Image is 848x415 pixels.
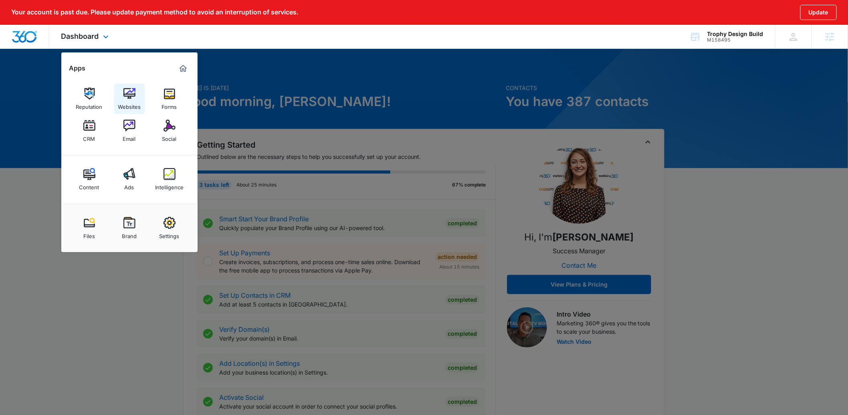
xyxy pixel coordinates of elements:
[114,164,145,194] a: Ads
[49,25,123,48] div: Dashboard
[122,229,137,239] div: Brand
[707,37,763,43] div: account id
[74,116,105,146] a: CRM
[162,100,177,110] div: Forms
[74,213,105,243] a: Files
[154,164,185,194] a: Intelligence
[76,100,103,110] div: Reputation
[177,62,190,75] a: Marketing 360® Dashboard
[160,229,180,239] div: Settings
[154,84,185,114] a: Forms
[74,84,105,114] a: Reputation
[11,8,298,16] p: Your account is past due. Please update payment method to avoid an interruption of services.
[162,132,177,142] div: Social
[155,180,184,190] div: Intelligence
[118,100,141,110] div: Websites
[79,180,99,190] div: Content
[125,180,134,190] div: Ads
[800,5,837,20] button: Update
[74,164,105,194] a: Content
[83,132,95,142] div: CRM
[114,84,145,114] a: Websites
[69,64,86,72] h2: Apps
[154,116,185,146] a: Social
[114,116,145,146] a: Email
[114,213,145,243] a: Brand
[707,31,763,37] div: account name
[83,229,95,239] div: Files
[61,32,99,40] span: Dashboard
[154,213,185,243] a: Settings
[123,132,136,142] div: Email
